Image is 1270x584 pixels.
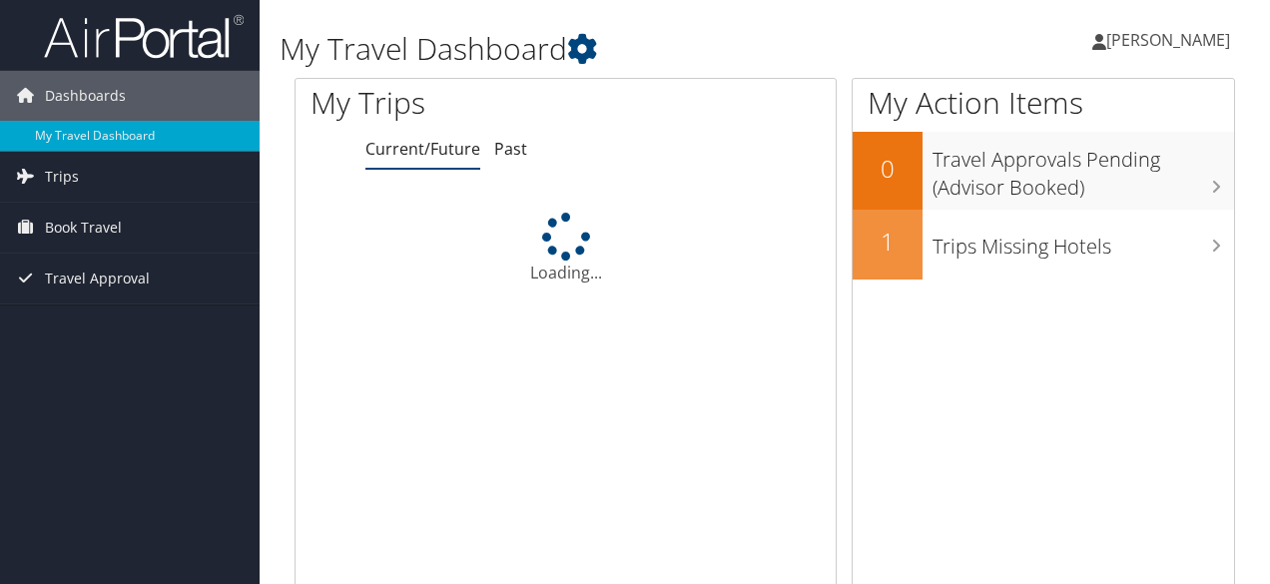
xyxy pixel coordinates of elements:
div: Loading... [296,213,836,285]
h3: Travel Approvals Pending (Advisor Booked) [933,136,1234,202]
span: [PERSON_NAME] [1106,29,1230,51]
h1: My Travel Dashboard [280,28,927,70]
img: airportal-logo.png [44,13,244,60]
a: Current/Future [365,138,480,160]
span: Book Travel [45,203,122,253]
span: Dashboards [45,71,126,121]
span: Trips [45,152,79,202]
h2: 0 [853,152,923,186]
h3: Trips Missing Hotels [933,223,1234,261]
span: Travel Approval [45,254,150,303]
a: 0Travel Approvals Pending (Advisor Booked) [853,132,1234,209]
h1: My Trips [311,82,596,124]
a: [PERSON_NAME] [1092,10,1250,70]
a: Past [494,138,527,160]
h1: My Action Items [853,82,1234,124]
h2: 1 [853,225,923,259]
a: 1Trips Missing Hotels [853,210,1234,280]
